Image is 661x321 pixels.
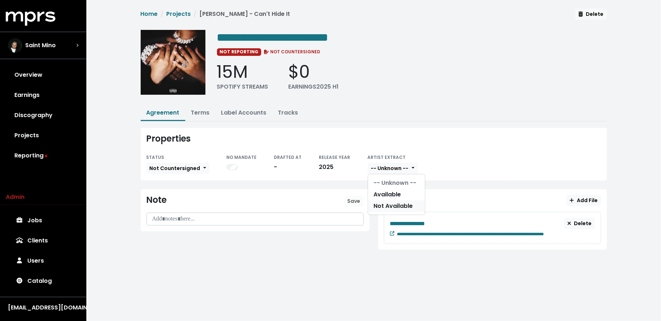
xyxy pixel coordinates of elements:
div: [EMAIL_ADDRESS][DOMAIN_NAME] [8,303,78,312]
a: Label Accounts [221,108,267,117]
nav: breadcrumb [141,10,290,24]
button: Not Countersigned [146,163,209,174]
div: Properties [146,134,601,144]
button: [EMAIL_ADDRESS][DOMAIN_NAME] [6,303,81,312]
img: Album cover for this project [141,30,205,95]
div: EARNINGS 2025 H1 [289,83,339,91]
span: Saint Mino [25,41,56,50]
a: Discography [6,105,81,125]
a: Overview [6,65,81,85]
div: 2025 [319,163,350,171]
span: Edit value [397,232,544,236]
img: The selected account / producer [8,38,22,53]
button: Delete [575,9,607,20]
a: Home [141,10,158,18]
a: Clients [6,231,81,251]
div: - [274,163,302,171]
small: NO MANDATE [227,154,257,160]
small: DRAFTED AT [274,154,302,160]
a: Agreement [146,108,180,117]
a: Available [368,189,425,200]
div: Note [146,195,167,205]
a: Projects [6,125,81,146]
div: $0 [289,62,339,83]
span: Not Countersigned [150,165,200,172]
li: [PERSON_NAME] - Can't Hide It [191,10,290,18]
a: Not Available [368,200,425,212]
span: -- Unknown -- [371,165,409,172]
span: NOT COUNTERSIGNED [263,49,321,55]
span: Edit value [390,221,425,226]
a: mprs logo [6,14,55,22]
span: Delete [567,220,592,227]
a: Reporting [6,146,81,166]
a: Terms [191,108,210,117]
button: -- Unknown -- [368,163,418,174]
small: RELEASE YEAR [319,154,350,160]
a: Users [6,251,81,271]
a: -- Unknown -- [368,177,425,189]
small: ARTIST EXTRACT [368,154,406,160]
button: Add File [566,195,601,206]
a: Earnings [6,85,81,105]
a: Tracks [278,108,298,117]
small: STATUS [146,154,164,160]
a: Catalog [6,271,81,291]
a: Jobs [6,210,81,231]
div: 15M [217,62,268,83]
button: Delete [564,218,595,229]
span: Delete [579,10,603,18]
span: Add File [570,197,598,204]
div: SPOTIFY STREAMS [217,83,268,91]
span: Edit value [217,32,329,43]
a: Projects [167,10,191,18]
span: NOT REPORTING [217,48,262,55]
